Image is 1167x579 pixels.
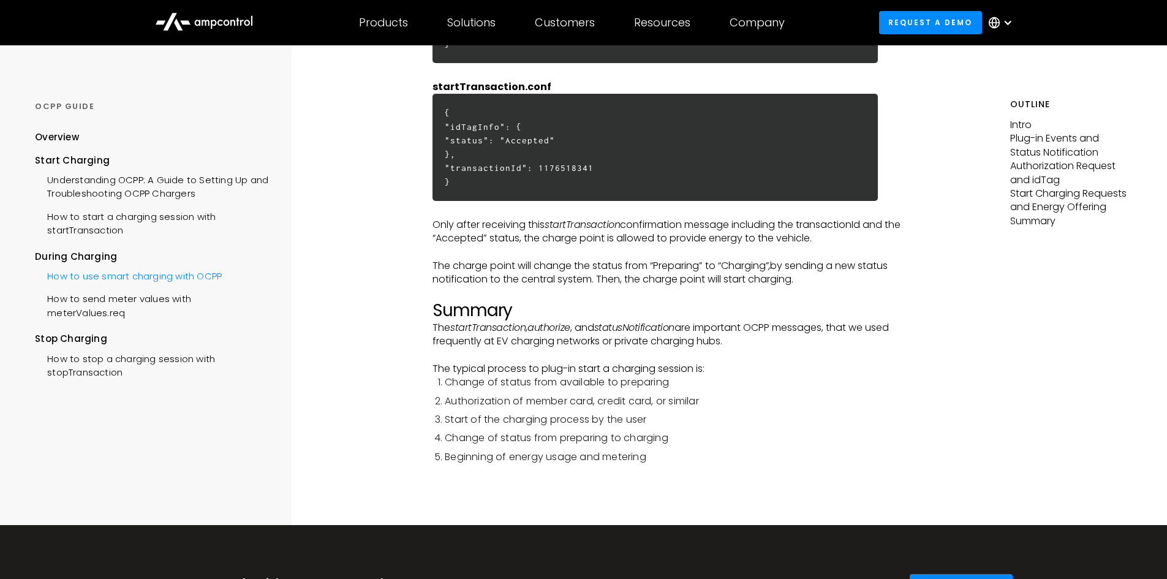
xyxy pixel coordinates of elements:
p: The , , and are important OCPP messages, that we used frequently at EV charging networks or priva... [432,321,927,349]
a: Overview [35,131,79,153]
div: Customers [535,16,595,29]
p: Summary [1010,214,1132,228]
em: startTransaction [450,320,526,335]
div: Overview [35,131,79,144]
a: Request a demo [879,11,982,34]
li: Change of status from preparing to charging [445,431,927,445]
div: Company [730,16,785,29]
p: ‍ [432,348,927,361]
p: Only after receiving this confirmation message including the transactionId and the “Accepted” sta... [432,218,927,246]
p: Intro [1010,118,1132,132]
p: The charge point will change the status from “Preparing” to “Charging” by sending a new status no... [432,259,927,287]
em: authorize [527,320,570,335]
p: ‍ [432,204,927,218]
p: ‍ [432,66,927,80]
li: Change of status from available to preparing [445,376,927,389]
p: Authorization Request and idTag [1010,159,1132,187]
div: OCPP GUIDE [35,101,268,112]
div: During Charging [35,250,268,263]
a: How to stop a charging session with stopTransaction [35,346,268,383]
p: Plug-in Events and Status Notification [1010,132,1132,159]
a: How to start a charging session with startTransaction [35,204,268,241]
strong: startTransaction.conf [432,80,551,94]
li: Start of the charging process by the user [445,413,927,426]
div: Solutions [447,16,496,29]
h6: { "idTagInfo": { "status": "Accepted" }, "transactionId": 1176518341 } [432,94,878,201]
em: startTransaction [545,218,620,232]
li: Authorization of member card, credit card, or similar [445,395,927,408]
h5: Outline [1010,98,1132,111]
a: How to send meter values with meterValues.req [35,286,268,323]
a: How to use smart charging with OCPP [35,263,222,286]
p: The typical process to plug-in start a charging session is: [432,362,927,376]
p: Start Charging Requests and Energy Offering [1010,187,1132,214]
em: , [769,259,771,273]
div: Products [359,16,408,29]
p: ‍ [432,287,927,300]
div: Start Charging [35,154,268,167]
div: Stop Charging [35,332,268,346]
div: Resources [634,16,690,29]
li: Beginning of energy usage and metering [445,450,927,464]
em: statusNotification [594,320,674,335]
h2: Summary [432,300,927,321]
p: ‍ [432,245,927,259]
a: Understanding OCPP: A Guide to Setting Up and Troubleshooting OCPP Chargers [35,167,268,204]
